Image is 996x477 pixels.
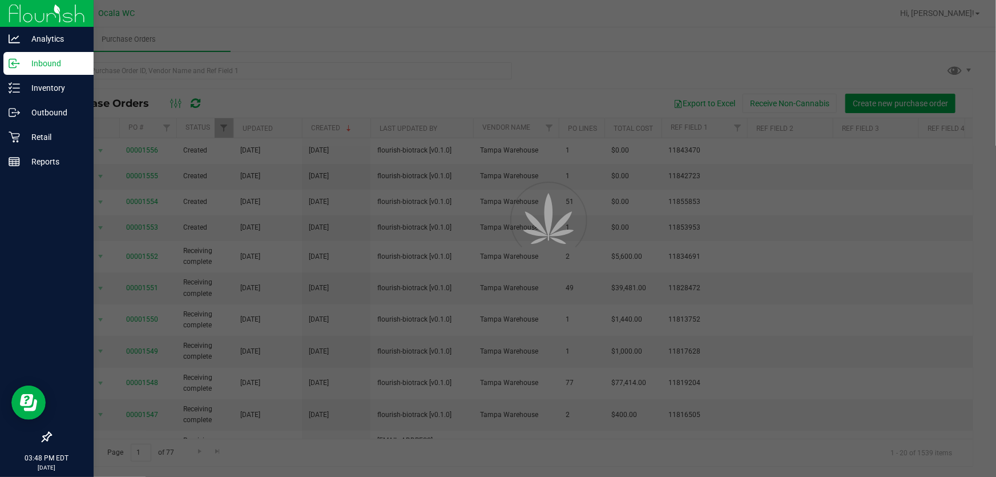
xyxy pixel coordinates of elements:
p: Analytics [20,32,88,46]
inline-svg: Inbound [9,58,20,69]
inline-svg: Retail [9,131,20,143]
p: Retail [20,130,88,144]
p: Reports [20,155,88,169]
inline-svg: Outbound [9,107,20,118]
p: 03:48 PM EDT [5,453,88,463]
inline-svg: Inventory [9,82,20,94]
inline-svg: Reports [9,156,20,167]
p: Outbound [20,106,88,119]
p: [DATE] [5,463,88,472]
p: Inbound [20,57,88,70]
inline-svg: Analytics [9,33,20,45]
p: Inventory [20,81,88,95]
iframe: Resource center [11,386,46,420]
